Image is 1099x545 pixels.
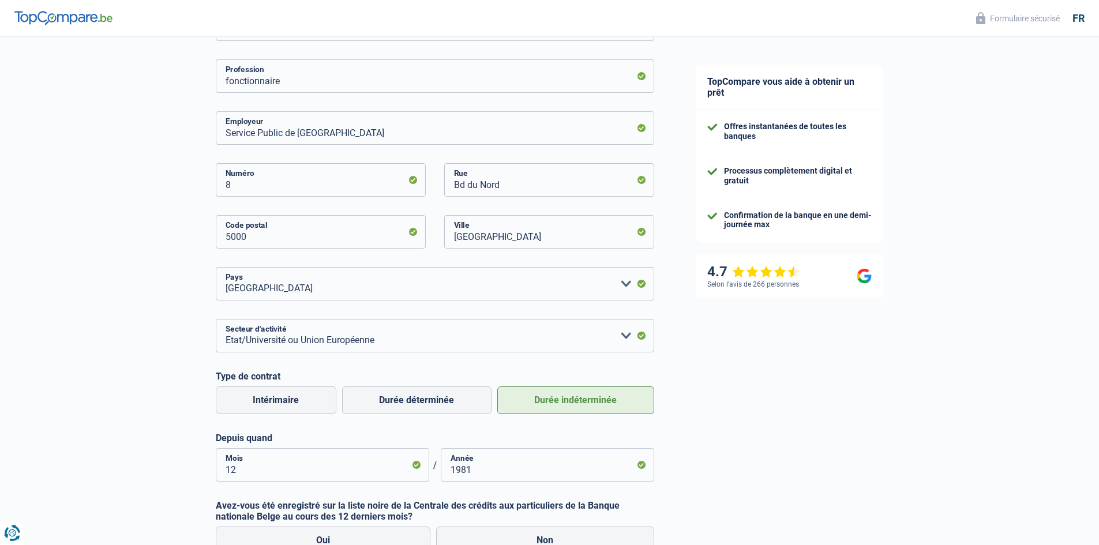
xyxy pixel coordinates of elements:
div: Selon l’avis de 266 personnes [707,280,799,288]
label: Depuis quand [216,433,654,443]
div: Processus complètement digital et gratuit [724,166,872,186]
div: TopCompare vous aide à obtenir un prêt [696,65,883,110]
label: Intérimaire [216,386,336,414]
input: AAAA [441,448,654,482]
img: TopCompare Logo [14,11,112,25]
div: Offres instantanées de toutes les banques [724,122,872,141]
label: Durée déterminée [342,386,492,414]
label: Avez-vous été enregistré sur la liste noire de la Centrale des crédits aux particuliers de la Ban... [216,500,654,522]
label: Type de contrat [216,371,654,382]
span: / [429,460,441,471]
input: MM [216,448,429,482]
button: Formulaire sécurisé [969,9,1067,28]
label: Durée indéterminée [497,386,654,414]
div: 4.7 [707,264,800,280]
div: Confirmation de la banque en une demi-journée max [724,211,872,230]
div: fr [1072,12,1085,25]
